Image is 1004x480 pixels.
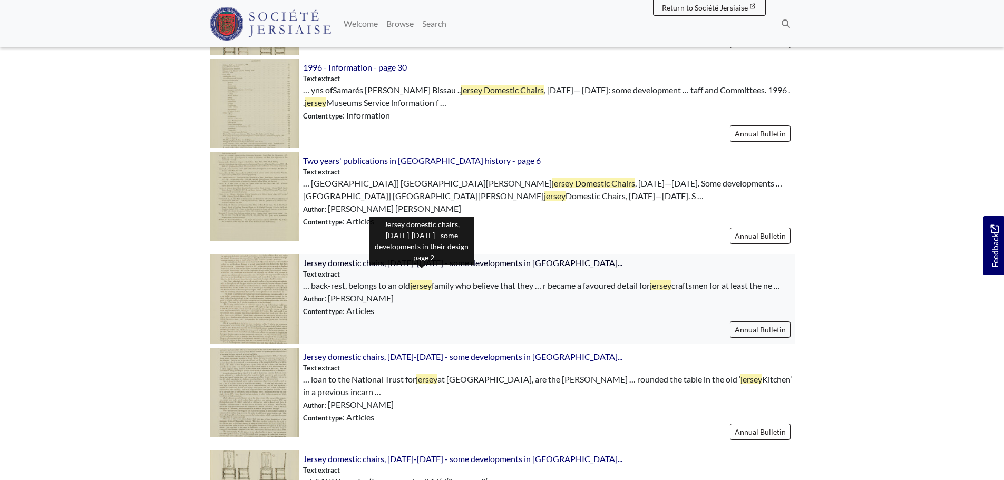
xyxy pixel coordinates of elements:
[418,13,451,34] a: Search
[461,85,544,95] span: jersey Domestic Chairs
[303,398,394,411] span: : [PERSON_NAME]
[552,178,635,188] span: jersey Domestic Chairs
[210,4,332,43] a: Société Jersiaise logo
[303,205,324,213] span: Author
[339,13,382,34] a: Welcome
[650,280,671,290] span: jersey
[303,411,374,424] span: : Articles
[303,177,795,202] span: … [GEOGRAPHIC_DATA]] [GEOGRAPHIC_DATA][PERSON_NAME] , [DATE]—[DATE]. Some developments … [GEOGRAP...
[983,216,1004,275] a: Would you like to provide feedback?
[303,351,622,361] a: Jersey domestic chairs, [DATE]-[DATE] - some developments in [GEOGRAPHIC_DATA]...
[303,465,340,475] span: Text extract
[662,3,748,12] span: Return to Société Jersiaise
[303,109,390,122] span: : Information
[416,374,437,384] span: jersey
[303,62,407,72] a: 1996 - Information - page 30
[303,258,622,268] a: Jersey domestic chairs, [DATE]-[DATE] - some developments in [GEOGRAPHIC_DATA]...
[303,167,340,177] span: Text extract
[210,348,299,437] img: Jersey domestic chairs, 1680-1880 - some developments in their design - page 4
[210,7,332,41] img: Société Jersiaise
[303,292,394,305] span: : [PERSON_NAME]
[210,254,299,344] img: Jersey domestic chairs, 1680-1880 - some developments in their design - page 2
[303,414,343,422] span: Content type
[303,215,374,228] span: : Articles
[988,224,1001,267] span: Feedback
[210,152,299,241] img: Two years' publications in Channel Islands history - page 6
[303,202,461,215] span: : [PERSON_NAME] [PERSON_NAME]
[303,401,324,409] span: Author
[369,217,474,265] div: Jersey domestic chairs, [DATE]-[DATE] - some developments in their design - page 2
[730,321,791,338] a: Annual Bulletin
[303,454,622,464] a: Jersey domestic chairs, [DATE]-[DATE] - some developments in [GEOGRAPHIC_DATA]...
[410,280,432,290] span: jersey
[303,363,340,373] span: Text extract
[303,373,795,398] span: … loan to the National Trust for at [GEOGRAPHIC_DATA], are the [PERSON_NAME] … rounded the table ...
[730,424,791,440] a: Annual Bulletin
[730,125,791,142] a: Annual Bulletin
[303,155,541,165] a: Two years' publications in [GEOGRAPHIC_DATA] history - page 6
[303,305,374,317] span: : Articles
[382,13,418,34] a: Browse
[544,191,566,201] span: jersey
[303,74,340,84] span: Text extract
[303,84,795,109] span: … yns ofSamarés [PERSON_NAME] Bissau .. , [DATE]— [DATE]: some development … taff and Committees....
[305,97,326,107] span: jersey
[303,307,343,316] span: Content type
[303,112,343,120] span: Content type
[210,59,299,148] img: 1996 - Information - page 30
[303,295,324,303] span: Author
[303,269,340,279] span: Text extract
[730,228,791,244] a: Annual Bulletin
[303,279,780,292] span: … back-rest, belongs to an old family who believe that they … r became a favoured detail for craf...
[303,218,343,226] span: Content type
[740,374,762,384] span: jersey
